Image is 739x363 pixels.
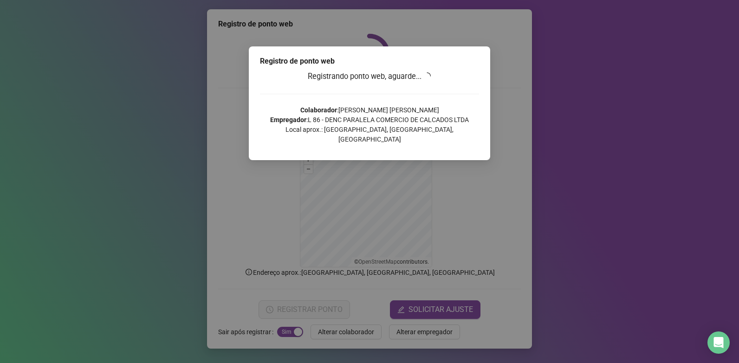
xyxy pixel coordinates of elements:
[260,71,479,83] h3: Registrando ponto web, aguarde...
[422,71,433,81] span: loading
[260,56,479,67] div: Registro de ponto web
[270,116,306,123] strong: Empregador
[260,105,479,144] p: : [PERSON_NAME] [PERSON_NAME] : L 86 - DENC PARALELA COMERCIO DE CALCADOS LTDA Local aprox.: [GEO...
[300,106,337,114] strong: Colaborador
[707,331,730,354] div: Open Intercom Messenger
